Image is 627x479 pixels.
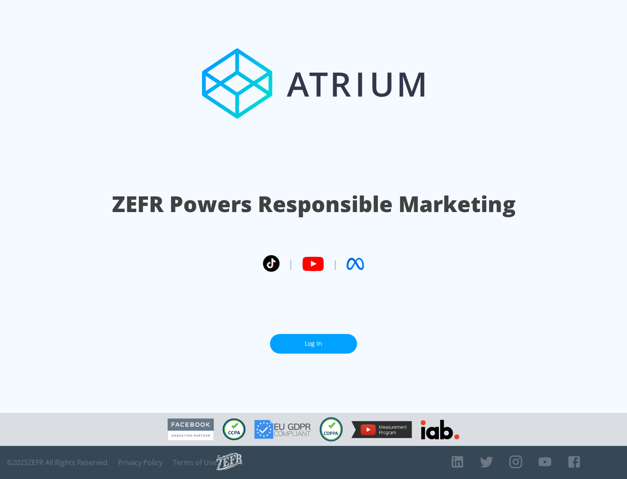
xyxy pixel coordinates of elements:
img: GDPR Compliant [254,420,311,439]
img: COPPA Compliant [320,417,343,442]
span: © 2025 ZEFR All Rights Reserved [7,458,108,467]
img: Facebook Marketing Partner [168,418,214,441]
a: Log In [270,334,357,354]
a: Terms of Use [173,458,216,467]
img: CCPA Compliant [222,418,246,440]
h1: ZEFR Powers Responsible Marketing [112,189,516,219]
span: | [288,257,293,270]
img: IAB [421,420,459,439]
a: Privacy Policy [118,458,162,467]
img: YouTube Measurement Program [351,421,412,438]
span: | [333,257,338,270]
